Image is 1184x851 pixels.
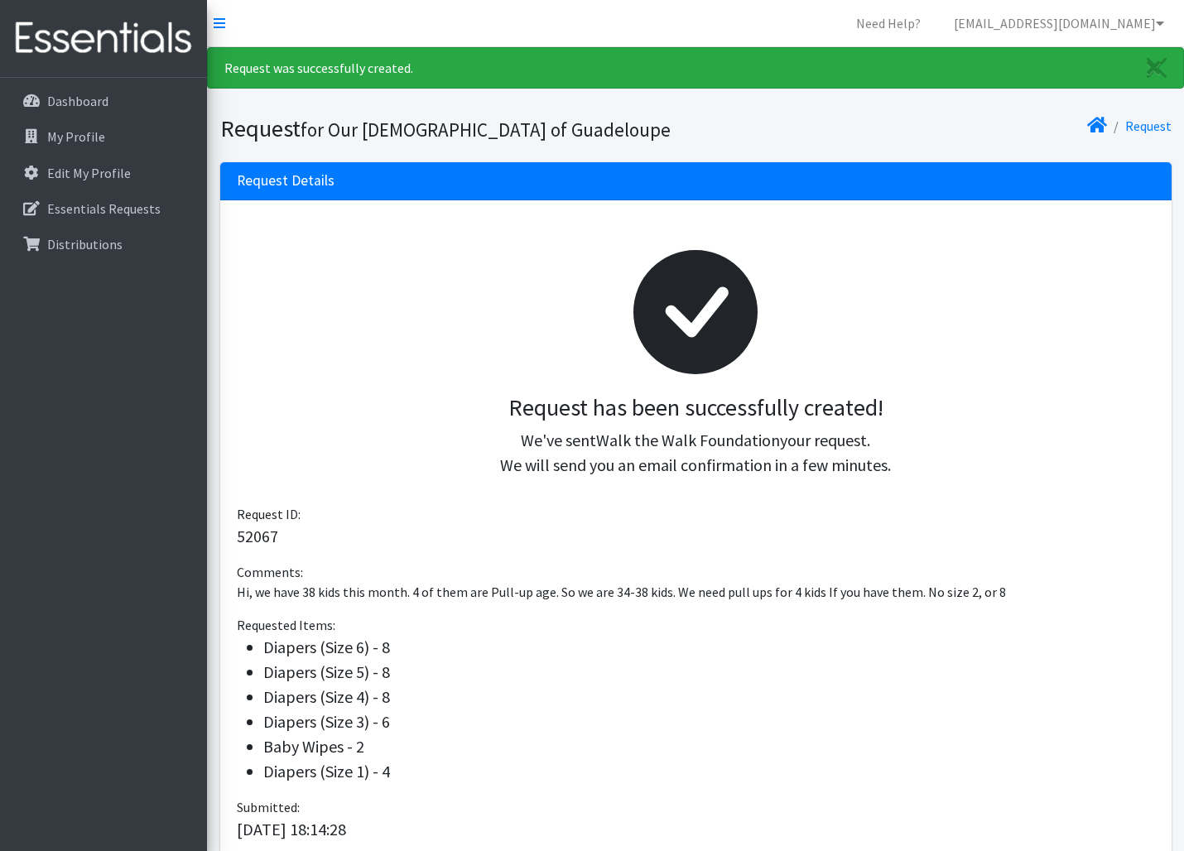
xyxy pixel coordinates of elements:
a: My Profile [7,120,200,153]
span: Submitted: [237,799,300,815]
span: Request ID: [237,506,301,522]
a: Dashboard [7,84,200,118]
a: [EMAIL_ADDRESS][DOMAIN_NAME] [941,7,1177,40]
li: Diapers (Size 1) - 4 [263,759,1155,784]
li: Diapers (Size 6) - 8 [263,635,1155,660]
span: Comments: [237,564,303,580]
span: Walk the Walk Foundation [596,430,780,450]
a: Edit My Profile [7,156,200,190]
div: Request was successfully created. [207,47,1184,89]
li: Diapers (Size 3) - 6 [263,709,1155,734]
p: Distributions [47,236,123,252]
li: Diapers (Size 5) - 8 [263,660,1155,685]
li: Diapers (Size 4) - 8 [263,685,1155,709]
a: Request [1125,118,1172,134]
p: We've sent your request. We will send you an email confirmation in a few minutes. [250,428,1142,478]
h3: Request Details [237,172,335,190]
p: My Profile [47,128,105,145]
p: Edit My Profile [47,165,131,181]
li: Baby Wipes - 2 [263,734,1155,759]
p: Dashboard [47,93,108,109]
a: Distributions [7,228,200,261]
p: Hi, we have 38 kids this month. 4 of them are Pull-up age. So we are 34-38 kids. We need pull ups... [237,582,1155,602]
h1: Request [220,114,690,143]
p: [DATE] 18:14:28 [237,817,1155,842]
a: Need Help? [843,7,934,40]
a: Essentials Requests [7,192,200,225]
p: 52067 [237,524,1155,549]
h3: Request has been successfully created! [250,394,1142,422]
p: Essentials Requests [47,200,161,217]
img: HumanEssentials [7,11,200,66]
span: Requested Items: [237,617,335,633]
small: for Our [DEMOGRAPHIC_DATA] of Guadeloupe [301,118,671,142]
a: Close [1130,48,1183,88]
